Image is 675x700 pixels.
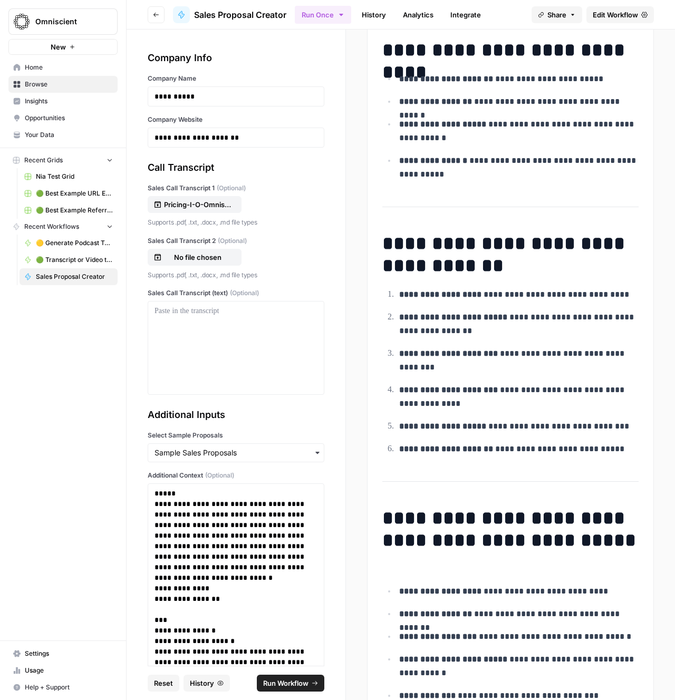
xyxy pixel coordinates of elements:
[148,236,324,246] label: Sales Call Transcript 2
[148,249,242,266] button: No file chosen
[217,183,246,193] span: (Optional)
[25,113,113,123] span: Opportunities
[36,272,113,281] span: Sales Proposal Creator
[194,8,286,21] span: Sales Proposal Creator
[8,93,118,110] a: Insights
[444,6,487,23] a: Integrate
[35,16,99,27] span: Omniscient
[36,189,113,198] span: 🟢 Best Example URL Extractor Grid (3)
[547,9,566,20] span: Share
[8,8,118,35] button: Workspace: Omniscient
[532,6,582,23] button: Share
[8,127,118,143] a: Your Data
[155,448,317,458] input: Sample Sales Proposals
[51,42,66,52] span: New
[25,130,113,140] span: Your Data
[218,236,247,246] span: (Optional)
[173,6,286,23] a: Sales Proposal Creator
[155,91,317,102] div: To enrich screen reader interactions, please activate Accessibility in Grammarly extension settings
[36,172,113,181] span: Nia Test Grid
[148,51,324,65] div: Company Info
[20,168,118,185] a: Nia Test Grid
[36,206,113,215] span: 🟢 Best Example Referring Domains Finder Grid (1)
[20,235,118,251] a: 🟡 Generate Podcast Topics from Raw Content
[184,675,230,692] button: History
[8,152,118,168] button: Recent Grids
[586,6,654,23] a: Edit Workflow
[24,155,63,165] span: Recent Grids
[12,12,31,31] img: Omniscient Logo
[25,649,113,658] span: Settings
[355,6,392,23] a: History
[148,115,324,124] label: Company Website
[20,185,118,202] a: 🟢 Best Example URL Extractor Grid (3)
[148,196,242,213] button: Pricing-I-O-Omniscient-Organic-Growth-Consultation-082804e1-9d51.docx
[25,683,113,692] span: Help + Support
[148,217,324,228] p: Supports .pdf, .txt, .docx, .md file types
[148,183,324,193] label: Sales Call Transcript 1
[397,6,440,23] a: Analytics
[148,288,324,298] label: Sales Call Transcript (text)
[190,678,214,688] span: History
[164,199,232,210] p: Pricing-I-O-Omniscient-Organic-Growth-Consultation-082804e1-9d51.docx
[25,666,113,675] span: Usage
[164,252,232,262] p: No file chosen
[148,407,324,422] div: Additional Inputs
[8,679,118,696] button: Help + Support
[148,160,324,175] div: Call Transcript
[230,288,259,298] span: (Optional)
[20,251,118,268] a: 🟢 Transcript or Video to LinkedIn Posts
[8,662,118,679] a: Usage
[8,59,118,76] a: Home
[36,238,113,248] span: 🟡 Generate Podcast Topics from Raw Content
[8,645,118,662] a: Settings
[148,431,324,440] label: Select Sample Proposals
[263,678,308,688] span: Run Workflow
[257,675,324,692] button: Run Workflow
[8,110,118,127] a: Opportunities
[148,471,324,480] label: Additional Context
[8,39,118,55] button: New
[36,255,113,265] span: 🟢 Transcript or Video to LinkedIn Posts
[148,675,179,692] button: Reset
[20,268,118,285] a: Sales Proposal Creator
[24,222,79,231] span: Recent Workflows
[25,63,113,72] span: Home
[8,76,118,93] a: Browse
[8,219,118,235] button: Recent Workflows
[148,270,324,280] p: Supports .pdf, .txt, .docx, .md file types
[148,74,324,83] label: Company Name
[20,202,118,219] a: 🟢 Best Example Referring Domains Finder Grid (1)
[154,678,173,688] span: Reset
[25,96,113,106] span: Insights
[295,6,351,24] button: Run Once
[25,80,113,89] span: Browse
[205,471,234,480] span: (Optional)
[593,9,638,20] span: Edit Workflow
